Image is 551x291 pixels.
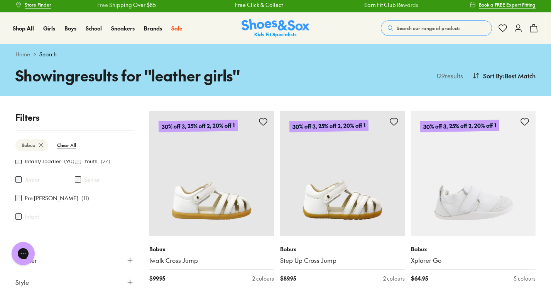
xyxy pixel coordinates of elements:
[503,71,536,80] span: : Best Match
[97,1,155,9] a: Free Shipping Over $85
[15,64,275,86] h1: Showing results for " leather girls "
[25,157,61,165] label: Infant/Toddler
[15,50,30,58] a: Home
[252,274,274,283] div: 2 colours
[411,111,536,236] a: 30% off 3, 25% off 2, 20% off 1
[43,24,55,32] a: Girls
[411,245,536,253] p: Bobux
[111,24,135,32] a: Sneakers
[15,277,29,287] span: Style
[149,256,274,265] a: Iwalk Cross Jump
[144,24,162,32] a: Brands
[84,157,98,165] label: Youth
[472,67,536,84] button: Sort By:Best Match
[25,213,39,221] label: Infant
[483,71,503,80] span: Sort By
[15,249,134,271] button: Gender
[25,176,40,184] label: Junior
[8,239,39,268] iframe: Gorgias live chat messenger
[149,111,274,236] a: 30% off 3, 25% off 2, 20% off 1
[289,120,368,132] p: 30% off 3, 25% off 2, 20% off 1
[411,256,536,265] a: Xplorer Go
[86,24,102,32] a: School
[383,274,405,283] div: 2 colours
[84,176,100,184] label: Senior
[280,111,405,236] a: 30% off 3, 25% off 2, 20% off 1
[235,1,282,9] a: Free Click & Collect
[397,25,460,32] span: Search our range of products
[381,20,492,36] button: Search our range of products
[15,111,134,124] p: Filters
[81,194,89,202] p: ( 11 )
[51,138,82,152] btn: Clear All
[171,24,183,32] a: Sale
[514,274,536,283] div: 5 colours
[420,120,499,132] p: 30% off 3, 25% off 2, 20% off 1
[364,1,418,9] a: Earn Fit Club Rewards
[101,157,110,165] p: ( 27 )
[15,139,48,151] btn: Bobux
[280,274,296,283] span: $ 89.95
[25,194,78,202] label: Pre [PERSON_NAME]
[411,274,428,283] span: $ 64.95
[280,245,405,253] p: Bobux
[39,50,57,58] span: Search
[433,71,463,80] p: 129 results
[149,245,274,253] p: Bobux
[242,19,309,38] img: SNS_Logo_Responsive.svg
[280,256,405,265] a: Step Up Cross Jump
[64,24,76,32] a: Boys
[13,24,34,32] a: Shop All
[15,50,536,58] div: >
[149,274,165,283] span: $ 99.95
[64,157,74,165] p: ( 90 )
[242,19,309,38] a: Shoes & Sox
[159,120,238,132] p: 30% off 3, 25% off 2, 20% off 1
[25,1,51,8] span: Store Finder
[479,1,536,8] span: Book a FREE Expert Fitting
